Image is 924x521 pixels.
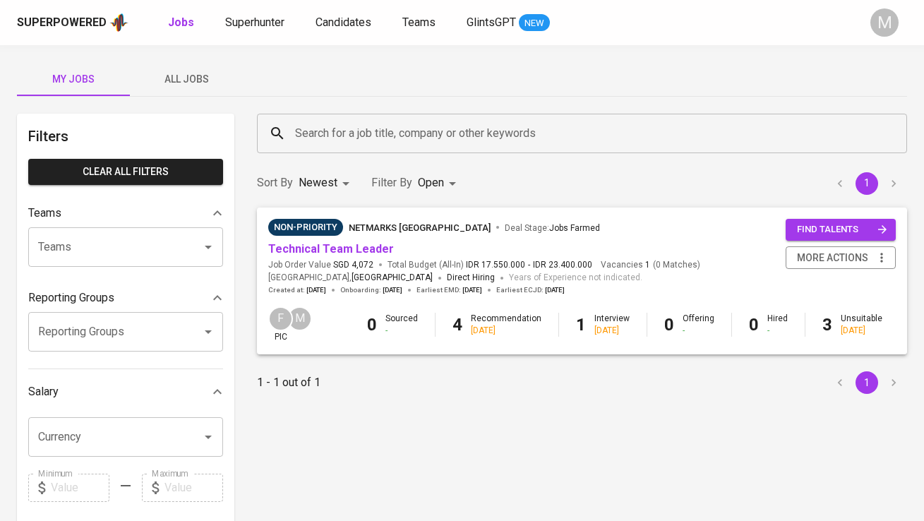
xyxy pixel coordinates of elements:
[268,306,293,343] div: pic
[664,315,674,335] b: 0
[827,371,907,394] nav: pagination navigation
[17,12,128,33] a: Superpoweredapp logo
[466,259,525,271] span: IDR 17.550.000
[528,259,530,271] span: -
[316,14,374,32] a: Candidates
[268,220,343,234] span: Non-Priority
[28,383,59,400] p: Salary
[797,249,868,267] span: more actions
[51,474,109,502] input: Value
[28,199,223,227] div: Teams
[306,285,326,295] span: [DATE]
[841,313,882,337] div: Unsuitable
[841,325,882,337] div: [DATE]
[388,259,592,271] span: Total Budget (All-In)
[767,313,788,337] div: Hired
[28,284,223,312] div: Reporting Groups
[138,71,234,88] span: All Jobs
[576,315,586,335] b: 1
[402,16,436,29] span: Teams
[383,285,402,295] span: [DATE]
[416,285,482,295] span: Earliest EMD :
[643,259,650,271] span: 1
[467,16,516,29] span: GlintsGPT
[509,271,642,285] span: Years of Experience not indicated.
[856,371,878,394] button: page 1
[385,325,418,337] div: -
[268,259,373,271] span: Job Order Value
[257,174,293,191] p: Sort By
[225,14,287,32] a: Superhunter
[268,219,343,236] div: Sufficient Talents in Pipeline
[471,313,541,337] div: Recommendation
[198,427,218,447] button: Open
[349,222,491,233] span: Netmarks [GEOGRAPHIC_DATA]
[268,242,394,256] a: Technical Team Leader
[198,322,218,342] button: Open
[870,8,899,37] div: M
[452,315,462,335] b: 4
[198,237,218,257] button: Open
[28,125,223,148] h6: Filters
[268,285,326,295] span: Created at :
[827,172,907,195] nav: pagination navigation
[533,259,592,271] span: IDR 23.400.000
[164,474,223,502] input: Value
[109,12,128,33] img: app logo
[367,315,377,335] b: 0
[786,219,896,241] button: find talents
[683,313,714,337] div: Offering
[594,313,630,337] div: Interview
[462,285,482,295] span: [DATE]
[549,223,600,233] span: Jobs Farmed
[767,325,788,337] div: -
[402,14,438,32] a: Teams
[352,271,433,285] span: [GEOGRAPHIC_DATA]
[496,285,565,295] span: Earliest ECJD :
[371,174,412,191] p: Filter By
[268,306,293,331] div: F
[749,315,759,335] b: 0
[25,71,121,88] span: My Jobs
[418,176,444,189] span: Open
[225,16,284,29] span: Superhunter
[333,259,373,271] span: SGD 4,072
[28,289,114,306] p: Reporting Groups
[299,170,354,196] div: Newest
[257,374,320,391] p: 1 - 1 out of 1
[594,325,630,337] div: [DATE]
[340,285,402,295] span: Onboarding :
[28,378,223,406] div: Salary
[168,14,197,32] a: Jobs
[786,246,896,270] button: more actions
[17,15,107,31] div: Superpowered
[505,223,600,233] span: Deal Stage :
[287,306,312,331] div: M
[28,205,61,222] p: Teams
[168,16,194,29] b: Jobs
[471,325,541,337] div: [DATE]
[467,14,550,32] a: GlintsGPT NEW
[268,271,433,285] span: [GEOGRAPHIC_DATA] ,
[519,16,550,30] span: NEW
[822,315,832,335] b: 3
[418,170,461,196] div: Open
[683,325,714,337] div: -
[601,259,700,271] span: Vacancies ( 0 Matches )
[40,163,212,181] span: Clear All filters
[447,273,495,282] span: Direct Hiring
[856,172,878,195] button: page 1
[797,222,887,238] span: find talents
[385,313,418,337] div: Sourced
[28,159,223,185] button: Clear All filters
[316,16,371,29] span: Candidates
[545,285,565,295] span: [DATE]
[299,174,337,191] p: Newest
